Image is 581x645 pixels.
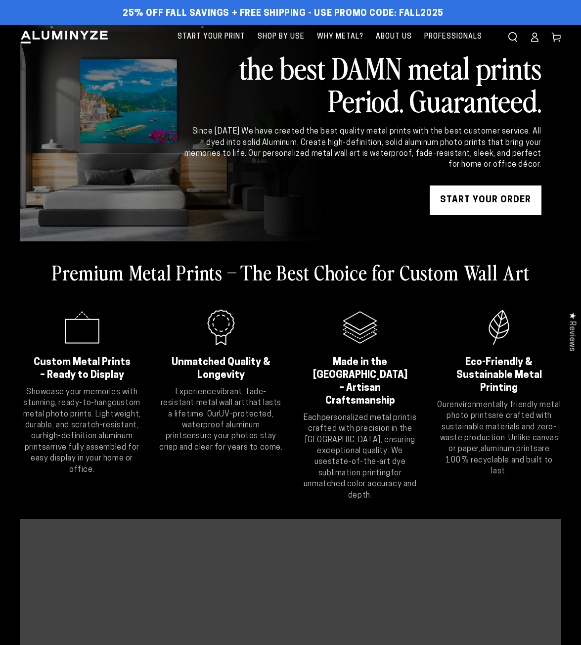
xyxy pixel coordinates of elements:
strong: UV-protected, waterproof aluminum prints [166,411,274,441]
h2: Unmatched Quality & Longevity [171,356,270,382]
a: Professionals [419,25,487,49]
a: START YOUR Order [430,185,541,215]
strong: high-definition aluminum prints [25,432,133,451]
a: Start Your Print [173,25,250,49]
p: Showcase your memories with stunning, ready-to-hang . Lightweight, durable, and scratch-resistant... [20,387,144,475]
p: Our are crafted with sustainable materials and zero-waste production. Unlike canvas or paper, are... [437,400,561,477]
strong: state-of-the-art dye sublimation printing [318,458,406,477]
h2: Custom Metal Prints – Ready to Display [32,356,132,382]
span: Start Your Print [178,31,245,43]
h2: Made in the [GEOGRAPHIC_DATA] – Artisan Craftsmanship [311,356,410,408]
div: Since [DATE] We have created the best quality metal prints with the best customer service. All dy... [182,126,541,171]
summary: Search our site [502,26,524,48]
img: Aluminyze [20,30,109,45]
a: Why Metal? [312,25,368,49]
span: Shop By Use [258,31,305,43]
span: About Us [376,31,412,43]
a: Shop By Use [253,25,310,49]
strong: aluminum prints [481,445,538,453]
strong: environmentally friendly metal photo prints [447,401,561,420]
a: About Us [371,25,417,49]
h2: the best DAMN metal prints Period. Guaranteed. [182,51,541,116]
span: 25% off FALL Savings + Free Shipping - Use Promo Code: FALL2025 [123,8,444,19]
h2: Eco-Friendly & Sustainable Metal Printing [449,356,549,395]
strong: personalized metal print [321,414,410,422]
h2: Premium Metal Prints – The Best Choice for Custom Wall Art [52,259,530,285]
p: Experience that lasts a lifetime. Our ensure your photos stay crisp and clear for years to come. [159,387,283,453]
span: Professionals [424,31,482,43]
span: Why Metal? [317,31,363,43]
div: Click to open Judge.me floating reviews tab [562,304,581,359]
strong: custom metal photo prints [23,399,140,418]
p: Each is crafted with precision in the [GEOGRAPHIC_DATA], ensuring exceptional quality. We use for... [298,413,422,501]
